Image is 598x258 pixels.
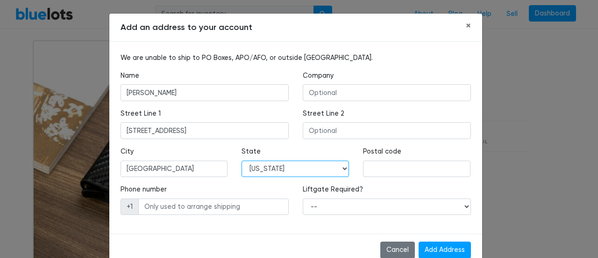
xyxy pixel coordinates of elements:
[466,20,471,32] span: ×
[303,71,334,81] label: Company
[121,184,167,195] label: Phone number
[303,109,344,119] label: Street Line 2
[121,147,134,157] label: City
[303,84,471,101] input: Optional
[303,122,471,139] input: Optional
[138,199,289,215] input: Only used to arrange shipping
[242,147,261,157] label: State
[363,147,401,157] label: Postal code
[458,14,478,39] button: Close
[121,71,139,81] label: Name
[121,199,139,215] span: +1
[303,184,363,195] label: Liftgate Required?
[121,53,471,63] p: We are unable to ship to PO Boxes, APO/AFO, or outside [GEOGRAPHIC_DATA].
[121,21,252,34] h5: Add an address to your account
[121,109,161,119] label: Street Line 1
